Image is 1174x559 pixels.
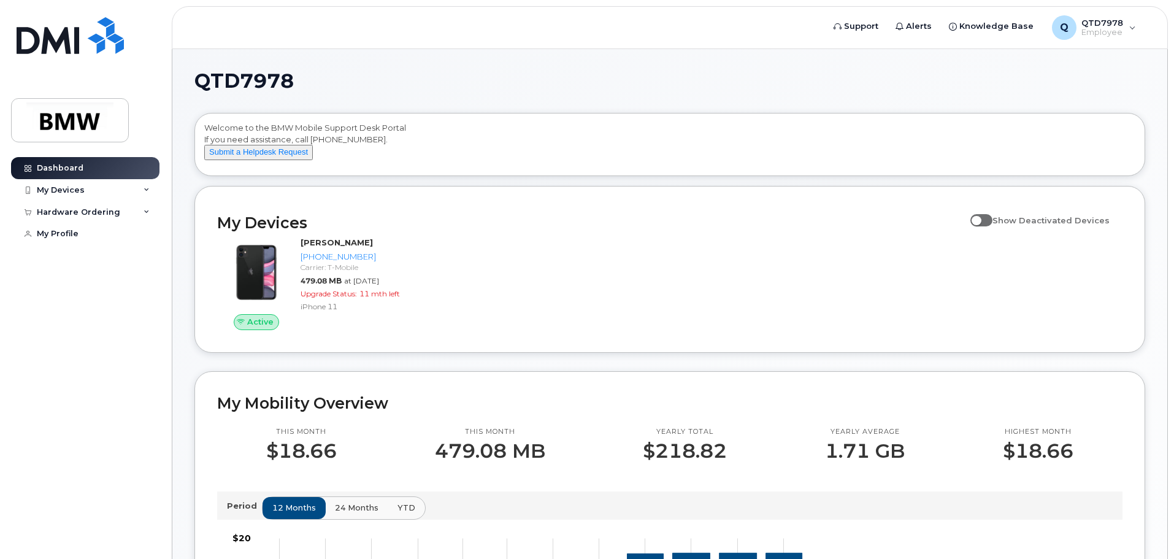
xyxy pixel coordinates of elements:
[301,301,428,312] div: iPhone 11
[227,500,262,512] p: Period
[217,394,1122,412] h2: My Mobility Overview
[301,251,428,263] div: [PHONE_NUMBER]
[435,427,545,437] p: This month
[204,147,313,156] a: Submit a Helpdesk Request
[301,262,428,272] div: Carrier: T-Mobile
[643,440,727,462] p: $218.82
[217,237,432,330] a: Active[PERSON_NAME][PHONE_NUMBER]Carrier: T-Mobile479.08 MBat [DATE]Upgrade Status:11 mth leftiPh...
[301,289,357,298] span: Upgrade Status:
[970,209,980,218] input: Show Deactivated Devices
[397,502,415,514] span: YTD
[643,427,727,437] p: Yearly total
[227,243,286,302] img: iPhone_11.jpg
[266,427,337,437] p: This month
[344,276,379,285] span: at [DATE]
[301,237,373,247] strong: [PERSON_NAME]
[301,276,342,285] span: 479.08 MB
[992,215,1110,225] span: Show Deactivated Devices
[266,440,337,462] p: $18.66
[204,122,1135,171] div: Welcome to the BMW Mobile Support Desk Portal If you need assistance, call [PHONE_NUMBER].
[359,289,400,298] span: 11 mth left
[194,72,294,90] span: QTD7978
[217,214,964,232] h2: My Devices
[335,502,378,514] span: 24 months
[825,440,905,462] p: 1.71 GB
[232,533,251,544] tspan: $20
[825,427,905,437] p: Yearly average
[1003,427,1073,437] p: Highest month
[435,440,545,462] p: 479.08 MB
[247,316,274,328] span: Active
[204,145,313,160] button: Submit a Helpdesk Request
[1003,440,1073,462] p: $18.66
